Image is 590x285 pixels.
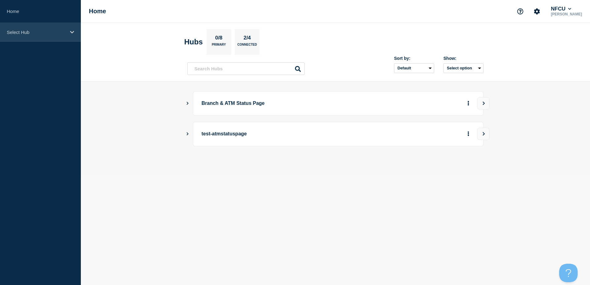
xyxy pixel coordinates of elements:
[7,30,66,35] p: Select Hub
[443,63,484,73] button: Select option
[187,62,305,75] input: Search Hubs
[464,98,472,109] button: More actions
[184,38,203,46] h2: Hubs
[464,128,472,140] button: More actions
[559,264,578,282] iframe: Help Scout Beacon - Open
[514,5,527,18] button: Support
[89,8,106,15] h1: Home
[202,98,372,109] p: Branch & ATM Status Page
[237,43,257,49] p: Connected
[394,63,434,73] select: Sort by
[550,6,572,12] button: NFCU
[241,35,253,43] p: 2/4
[212,43,226,49] p: Primary
[477,97,489,109] button: View
[477,128,489,140] button: View
[202,128,372,140] p: test-atmstatuspage
[213,35,225,43] p: 0/8
[530,5,543,18] button: Account settings
[550,12,583,16] p: [PERSON_NAME]
[186,101,189,106] button: Show Connected Hubs
[394,56,434,61] div: Sort by:
[443,56,484,61] div: Show:
[186,132,189,136] button: Show Connected Hubs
